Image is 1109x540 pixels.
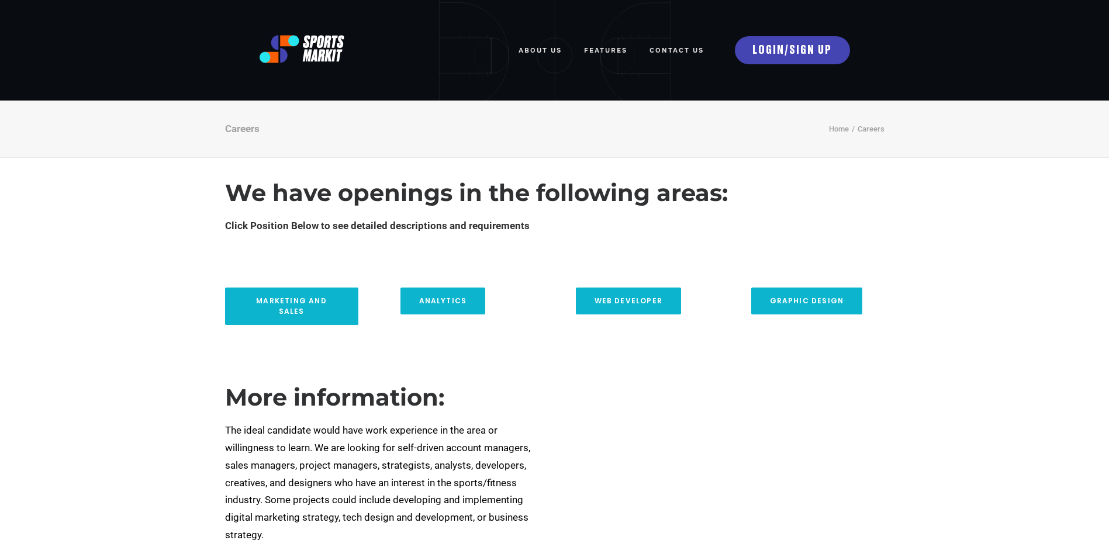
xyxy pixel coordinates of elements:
div: Careers [225,122,260,135]
a: Analytics [400,288,486,314]
a: Marketing and Sales [225,288,358,325]
img: logo [260,35,345,63]
a: LOGIN/SIGN UP [735,36,850,64]
li: Careers [849,123,885,136]
a: ABOUT US [519,37,562,63]
a: FEATURES [584,37,627,63]
strong: Click Position Below to see detailed descriptions and requirements [225,220,530,231]
a: Contact Us [649,37,704,63]
strong: We have openings in the following areas: [225,178,728,207]
strong: More information: [225,383,444,411]
a: Home [829,124,849,133]
a: Graphic Design [751,288,863,314]
a: Web Developer [576,288,682,314]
